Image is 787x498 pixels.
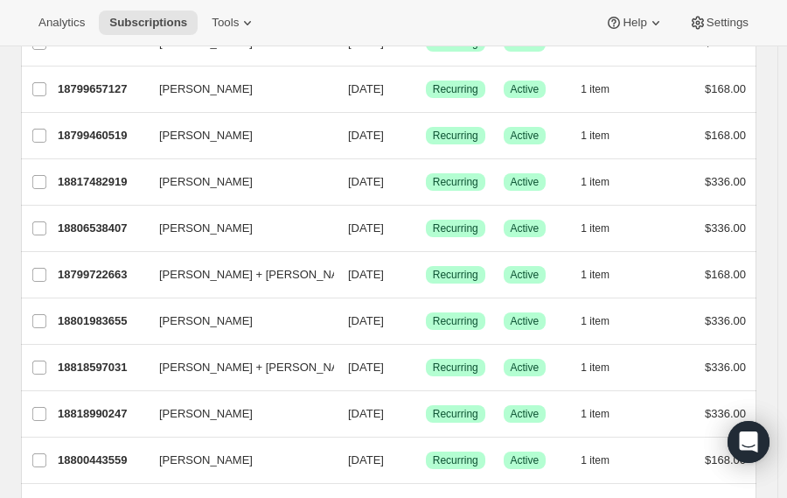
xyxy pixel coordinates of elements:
[348,129,384,142] span: [DATE]
[159,266,359,284] span: [PERSON_NAME] + [PERSON_NAME]
[149,307,324,335] button: [PERSON_NAME]
[728,421,770,463] div: Open Intercom Messenger
[149,214,324,242] button: [PERSON_NAME]
[705,221,746,235] span: $336.00
[159,312,253,330] span: [PERSON_NAME]
[58,359,145,376] p: 18818597031
[58,77,746,102] div: 18799657127[PERSON_NAME][DATE]SuccessRecurringSuccessActive1 item$168.00
[58,81,145,98] p: 18799657127
[58,355,746,380] div: 18818597031[PERSON_NAME] + [PERSON_NAME][DATE]SuccessRecurringSuccessActive1 item$336.00
[581,77,629,102] button: 1 item
[58,216,746,241] div: 18806538407[PERSON_NAME][DATE]SuccessRecurringSuccessActive1 item$336.00
[109,16,187,30] span: Subscriptions
[149,122,324,150] button: [PERSON_NAME]
[149,354,324,382] button: [PERSON_NAME] + [PERSON_NAME]
[38,16,85,30] span: Analytics
[28,11,95,35] button: Analytics
[433,221,478,235] span: Recurring
[581,123,629,148] button: 1 item
[581,82,609,96] span: 1 item
[159,81,253,98] span: [PERSON_NAME]
[58,220,145,237] p: 18806538407
[433,453,478,467] span: Recurring
[159,220,253,237] span: [PERSON_NAME]
[58,263,746,287] div: 18799722663[PERSON_NAME] + [PERSON_NAME][DATE]SuccessRecurringSuccessActive1 item$168.00
[581,448,629,473] button: 1 item
[348,361,384,374] span: [DATE]
[511,314,540,328] span: Active
[58,402,746,426] div: 18818990247[PERSON_NAME][DATE]SuccessRecurringSuccessActive1 item$336.00
[58,170,746,194] div: 18817482919[PERSON_NAME][DATE]SuccessRecurringSuccessActive1 item$336.00
[581,129,609,143] span: 1 item
[348,453,384,466] span: [DATE]
[159,452,253,469] span: [PERSON_NAME]
[58,405,145,423] p: 18818990247
[595,11,674,35] button: Help
[707,16,749,30] span: Settings
[433,361,478,375] span: Recurring
[348,314,384,327] span: [DATE]
[159,173,253,191] span: [PERSON_NAME]
[511,221,540,235] span: Active
[58,448,746,473] div: 18800443559[PERSON_NAME][DATE]SuccessRecurringSuccessActive1 item$168.00
[705,268,746,281] span: $168.00
[623,16,646,30] span: Help
[705,407,746,420] span: $336.00
[581,407,609,421] span: 1 item
[705,82,746,95] span: $168.00
[581,355,629,380] button: 1 item
[58,452,145,469] p: 18800443559
[581,402,629,426] button: 1 item
[58,312,145,330] p: 18801983655
[581,453,609,467] span: 1 item
[511,82,540,96] span: Active
[58,127,145,144] p: 18799460519
[581,170,629,194] button: 1 item
[149,168,324,196] button: [PERSON_NAME]
[149,261,324,289] button: [PERSON_NAME] + [PERSON_NAME]
[511,453,540,467] span: Active
[99,11,198,35] button: Subscriptions
[705,175,746,188] span: $336.00
[511,129,540,143] span: Active
[149,446,324,474] button: [PERSON_NAME]
[511,361,540,375] span: Active
[581,268,609,282] span: 1 item
[705,129,746,142] span: $168.00
[159,405,253,423] span: [PERSON_NAME]
[149,400,324,428] button: [PERSON_NAME]
[581,221,609,235] span: 1 item
[212,16,239,30] span: Tools
[433,314,478,328] span: Recurring
[58,266,145,284] p: 18799722663
[581,309,629,333] button: 1 item
[201,11,267,35] button: Tools
[58,123,746,148] div: 18799460519[PERSON_NAME][DATE]SuccessRecurringSuccessActive1 item$168.00
[348,268,384,281] span: [DATE]
[159,359,359,376] span: [PERSON_NAME] + [PERSON_NAME]
[433,129,478,143] span: Recurring
[511,175,540,189] span: Active
[581,175,609,189] span: 1 item
[581,263,629,287] button: 1 item
[511,407,540,421] span: Active
[679,11,759,35] button: Settings
[581,314,609,328] span: 1 item
[348,175,384,188] span: [DATE]
[58,173,145,191] p: 18817482919
[58,309,746,333] div: 18801983655[PERSON_NAME][DATE]SuccessRecurringSuccessActive1 item$336.00
[433,175,478,189] span: Recurring
[705,453,746,466] span: $168.00
[433,82,478,96] span: Recurring
[433,268,478,282] span: Recurring
[348,82,384,95] span: [DATE]
[511,268,540,282] span: Active
[159,127,253,144] span: [PERSON_NAME]
[581,361,609,375] span: 1 item
[581,216,629,241] button: 1 item
[348,407,384,420] span: [DATE]
[705,361,746,374] span: $336.00
[348,221,384,235] span: [DATE]
[149,75,324,103] button: [PERSON_NAME]
[433,407,478,421] span: Recurring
